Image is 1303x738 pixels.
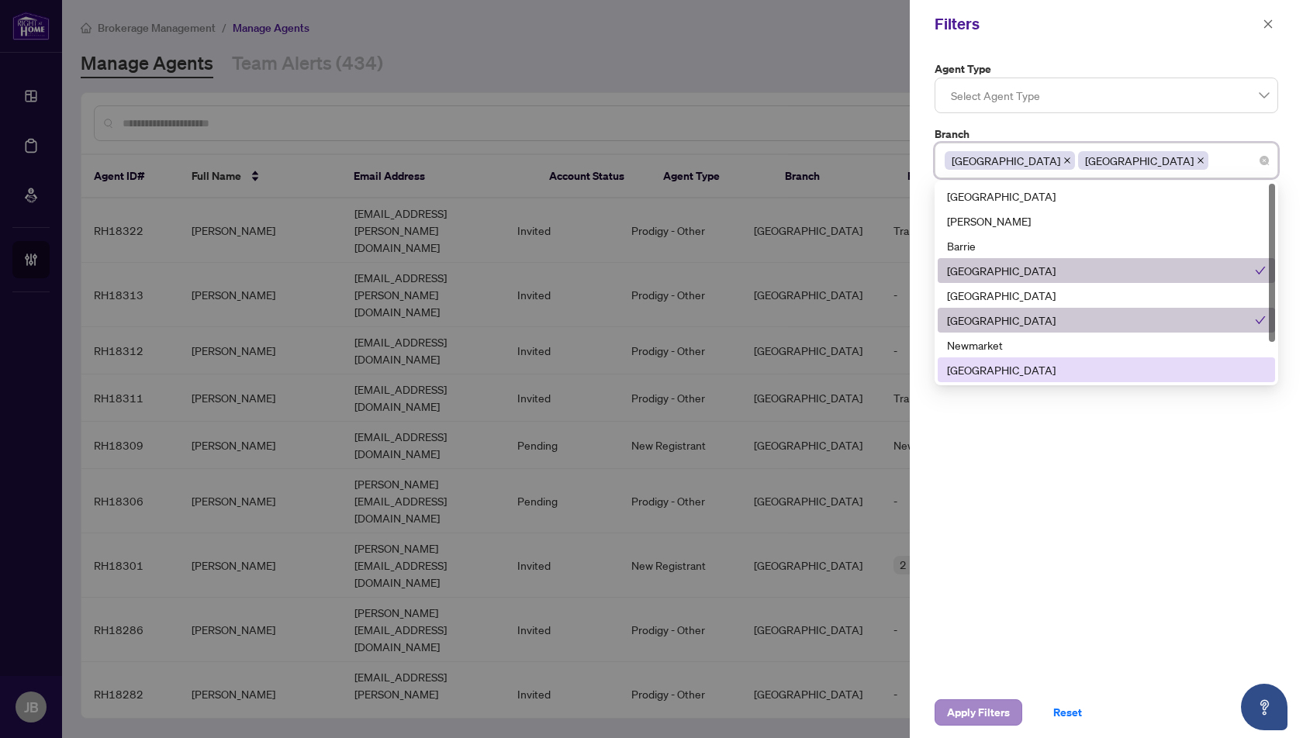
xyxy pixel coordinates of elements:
[935,12,1258,36] div: Filters
[1255,315,1266,326] span: check
[1053,700,1082,725] span: Reset
[947,361,1266,378] div: [GEOGRAPHIC_DATA]
[1078,151,1208,170] span: Burlington
[1085,152,1194,169] span: [GEOGRAPHIC_DATA]
[935,126,1278,143] label: Branch
[1263,19,1274,29] span: close
[947,188,1266,205] div: [GEOGRAPHIC_DATA]
[1063,157,1071,164] span: close
[947,312,1255,329] div: [GEOGRAPHIC_DATA]
[947,287,1266,304] div: [GEOGRAPHIC_DATA]
[947,262,1255,279] div: [GEOGRAPHIC_DATA]
[938,209,1275,233] div: Vaughan
[938,357,1275,382] div: Ottawa
[952,152,1060,169] span: [GEOGRAPHIC_DATA]
[947,700,1010,725] span: Apply Filters
[938,184,1275,209] div: Richmond Hill
[1255,265,1266,276] span: check
[938,308,1275,333] div: Mississauga
[945,151,1075,170] span: Mississauga
[938,233,1275,258] div: Barrie
[938,283,1275,308] div: Durham
[947,336,1266,353] div: Newmarket
[1241,684,1287,730] button: Open asap
[1197,157,1204,164] span: close
[947,237,1266,254] div: Barrie
[938,258,1275,283] div: Burlington
[938,333,1275,357] div: Newmarket
[1260,156,1269,165] span: close-circle
[935,60,1278,78] label: Agent Type
[947,212,1266,229] div: [PERSON_NAME]
[1041,699,1094,726] button: Reset
[935,699,1022,726] button: Apply Filters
